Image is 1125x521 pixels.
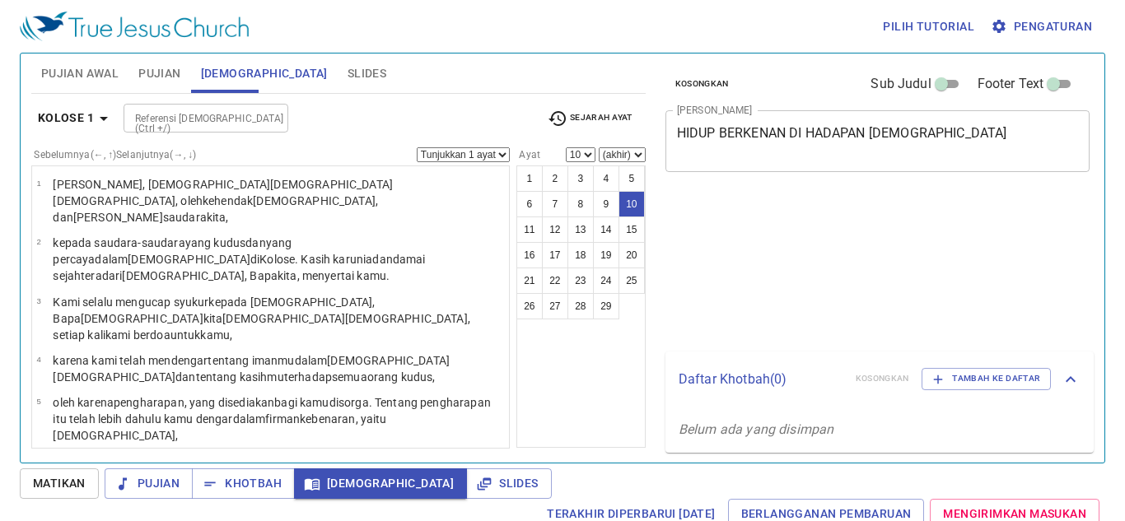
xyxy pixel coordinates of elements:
b: Kolose 1 [38,108,94,128]
wg1519: semua [332,370,436,384]
button: Pujian [105,468,193,499]
wg3972: , [DEMOGRAPHIC_DATA] [53,178,393,224]
wg2098: , [175,429,178,442]
button: 9 [593,191,619,217]
span: 5 [36,397,40,406]
wg1722: [DEMOGRAPHIC_DATA] [53,253,425,282]
button: 6 [516,191,543,217]
wg575: [DEMOGRAPHIC_DATA] [122,269,390,282]
button: 11 [516,216,543,243]
button: Pilih tutorial [876,12,981,42]
wg5213: . [386,269,390,282]
span: Matikan [33,473,86,494]
span: Khotbah [205,473,282,494]
span: 3 [36,296,40,305]
span: Pujian Awal [41,63,119,84]
wg2316: , Bapa [53,295,469,342]
p: oleh karena [53,394,504,444]
wg5547: [DEMOGRAPHIC_DATA] [53,370,435,384]
span: Slides [348,63,386,84]
button: 14 [593,216,619,243]
span: Kosongkan [675,77,729,91]
wg5213: di [53,396,490,442]
label: Ayat [516,150,540,160]
wg5095: saudara [163,211,229,224]
p: karena kami telah mendengar [53,352,504,385]
wg652: [DEMOGRAPHIC_DATA] [53,178,393,224]
wg1223: kehendak [53,194,378,224]
button: 20 [619,242,645,268]
wg2424: dan [175,370,435,384]
button: 19 [593,242,619,268]
textarea: HIDUP BERKENAN DI HADAPAN [DEMOGRAPHIC_DATA] [677,125,1079,156]
wg2424: [DEMOGRAPHIC_DATA] [53,312,469,342]
p: Daftar Khotbah ( 0 ) [679,370,843,389]
button: 16 [516,242,543,268]
button: 21 [516,267,543,294]
button: Pengaturan [987,12,1099,42]
wg3962: kita [278,269,390,282]
wg1722: [DEMOGRAPHIC_DATA] [53,354,450,384]
button: Tambah ke Daftar [922,368,1051,389]
wg191: tentang imanmu [53,354,450,384]
button: 18 [567,242,594,268]
button: 26 [516,293,543,319]
wg1722: sorga [53,396,490,442]
button: 2 [542,165,568,192]
label: Sebelumnya (←, ↑) Selanjutnya (→, ↓) [34,150,196,160]
span: [DEMOGRAPHIC_DATA] [307,473,454,494]
button: 28 [567,293,594,319]
button: 17 [542,242,568,268]
button: Slides [466,468,551,499]
button: Kosongkan [665,74,739,94]
wg5216: dalam [53,354,450,384]
wg2192: terhadap [284,370,436,384]
span: Pujian [118,473,180,494]
wg2168: kepada [DEMOGRAPHIC_DATA] [53,295,469,342]
button: 7 [542,191,568,217]
button: 4 [593,165,619,192]
span: Sub Judul [871,74,931,94]
button: 3 [567,165,594,192]
span: [DEMOGRAPHIC_DATA] [201,63,328,84]
i: Belum ada yang disimpan [679,421,833,437]
wg80: kita, [207,211,229,224]
wg4103: dalam [53,253,425,282]
button: 27 [542,293,568,319]
p: Kami selalu mengucap syukur [53,294,504,343]
button: [DEMOGRAPHIC_DATA] [294,468,467,499]
button: 5 [619,165,645,192]
span: Sejarah Ayat [548,109,633,128]
button: 8 [567,191,594,217]
wg2424: , oleh [53,194,378,224]
button: 13 [567,216,594,243]
wg4012: kamu [200,328,232,342]
span: Pujian [138,63,180,84]
button: Matikan [20,468,99,499]
button: 12 [542,216,568,243]
span: Slides [479,473,538,494]
wg3772: . Tentang pengharapan itu telah lebih dahulu kamu dengar [53,396,490,442]
span: Pengaturan [994,16,1092,37]
button: 23 [567,267,594,294]
p: kepada saudara-saudara [53,235,504,284]
span: Tambah ke Daftar [932,371,1040,386]
wg5547: , setiap kali [53,312,469,342]
div: Daftar Khotbah(0)KosongkanTambah ke Daftar [665,351,1094,406]
wg80: yang kudus [53,236,425,282]
wg40: , [432,370,435,384]
wg2532: [PERSON_NAME] [73,211,229,224]
wg5547: [DEMOGRAPHIC_DATA] [53,194,378,224]
wg3842: kami berdoa [105,328,232,342]
wg2532: yang percaya [53,236,425,282]
span: Footer Text [978,74,1044,94]
img: True Jesus Church [20,12,249,41]
button: 10 [619,191,645,217]
button: 25 [619,267,645,294]
button: 24 [593,267,619,294]
span: 1 [36,179,40,188]
wg1680: , yang disediakan [53,396,490,442]
p: [PERSON_NAME] [53,176,504,226]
